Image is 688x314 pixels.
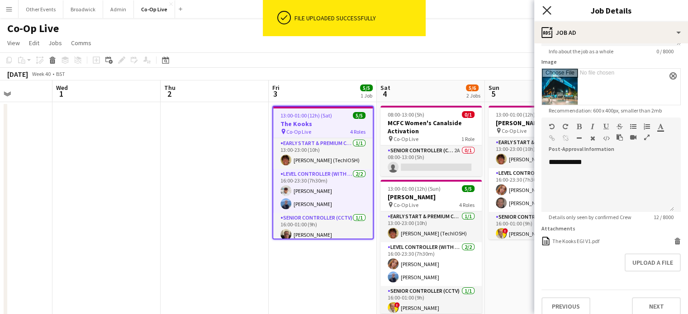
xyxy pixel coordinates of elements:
a: View [4,37,24,49]
span: 13:00-01:00 (12h) (Mon) [496,111,550,118]
button: Fullscreen [644,134,650,141]
div: File uploaded successfully [294,14,422,22]
app-card-role: Senior Controller (CCTV)1/116:00-01:00 (9h)[PERSON_NAME] [273,213,373,244]
app-card-role: Senior Controller (CCTV)2A0/108:00-13:00 (5h) [380,145,482,176]
span: 12 / 8000 [646,214,681,220]
span: 5 [487,89,499,99]
span: 13:00-01:00 (12h) (Sun) [388,185,441,192]
div: 1 Job [361,92,372,99]
button: Text Color [657,123,664,130]
span: 1 Role [461,136,474,142]
span: Details only seen by confirmed Crew [541,214,639,220]
app-job-card: 13:00-01:00 (12h) (Sun)5/5[PERSON_NAME] Co-Op Live4 RolesEarly Start & Premium Controller (with C... [380,180,482,314]
app-job-card: 13:00-01:00 (12h) (Mon)5/5[PERSON_NAME] Co-Op Live4 RolesEarly Start & Premium Controller (with C... [489,106,590,239]
span: Co-Op Live [286,128,311,135]
span: 5/5 [360,84,373,91]
span: 5/5 [462,185,474,192]
app-card-role: Level Controller (with CCTV)2/216:00-23:30 (7h30m)[PERSON_NAME][PERSON_NAME] [489,168,590,212]
button: Upload a file [625,253,681,272]
span: 5/6 [466,84,479,91]
button: Underline [603,123,609,130]
a: Comms [67,37,95,49]
span: 0 / 8000 [649,48,681,55]
app-card-role: Early Start & Premium Controller (with CCTV)1/113:00-23:00 (10h)[PERSON_NAME] (TechIOSH) [489,137,590,168]
h3: Job Details [534,5,688,16]
span: 4 [379,89,390,99]
a: Jobs [45,37,66,49]
button: Horizontal Line [576,135,582,142]
span: ! [394,302,400,308]
button: Insert video [630,134,636,141]
app-job-card: 08:00-13:00 (5h)0/1MCFC Women's Canalside Activation Co-Op Live1 RoleSenior Controller (CCTV)2A0/... [380,106,482,176]
button: Undo [549,123,555,130]
app-card-role: Senior Controller (CCTV)1/116:00-01:00 (9h)![PERSON_NAME] [489,212,590,243]
div: The Kooks EGI V1.pdf [552,238,599,244]
span: 0/1 [462,111,474,118]
span: Wed [56,84,68,92]
span: Thu [164,84,176,92]
app-card-role: Early Start & Premium Controller (with CCTV)1/113:00-23:00 (10h)[PERSON_NAME] (TechIOSH) [380,211,482,242]
span: View [7,39,20,47]
app-card-role: Level Controller (with CCTV)2/216:00-23:30 (7h30m)[PERSON_NAME][PERSON_NAME] [273,169,373,213]
span: Co-Op Live [394,136,418,142]
button: Co-Op Live [134,0,175,18]
button: Bold [576,123,582,130]
span: Comms [71,39,91,47]
h3: The Kooks [273,120,373,128]
h1: Co-Op Live [7,22,59,35]
div: [DATE] [7,70,28,79]
span: Co-Op Live [394,202,418,208]
h3: MCFC Women's Canalside Activation [380,119,482,135]
span: Week 40 [30,70,52,77]
button: Ordered List [644,123,650,130]
button: Strikethrough [617,123,623,130]
span: ! [503,228,508,234]
span: 08:00-13:00 (5h) [388,111,424,118]
app-card-role: Early Start & Premium Controller (with CCTV)1/113:00-23:00 (10h)[PERSON_NAME] (TechIOSH) [273,138,373,169]
label: Attachments [541,225,575,232]
span: Jobs [48,39,62,47]
button: Italic [589,123,596,130]
span: Fri [272,84,280,92]
span: 2 [163,89,176,99]
button: HTML Code [603,135,609,142]
span: Co-Op Live [502,127,527,134]
a: Edit [25,37,43,49]
div: BST [56,70,65,77]
button: Clear Formatting [589,135,596,142]
app-job-card: 13:00-01:00 (12h) (Sat)5/5The Kooks Co-Op Live4 RolesEarly Start & Premium Controller (with CCTV)... [272,106,374,239]
span: Sat [380,84,390,92]
button: Unordered List [630,123,636,130]
span: Recommendation: 600 x 400px, smaller than 2mb [541,107,669,114]
div: 2 Jobs [466,92,480,99]
h3: [PERSON_NAME] [489,119,590,127]
h3: [PERSON_NAME] [380,193,482,201]
span: 4 Roles [350,128,365,135]
span: 13:00-01:00 (12h) (Sat) [280,112,332,119]
button: Paste as plain text [617,134,623,141]
span: 4 Roles [459,202,474,208]
app-card-role: Level Controller (with CCTV)2/216:00-23:30 (7h30m)[PERSON_NAME][PERSON_NAME] [380,242,482,286]
span: 5/5 [353,112,365,119]
div: Job Ad [534,22,688,43]
button: Broadwick [63,0,103,18]
span: Edit [29,39,39,47]
button: Redo [562,123,569,130]
span: Sun [489,84,499,92]
span: 3 [271,89,280,99]
span: 1 [55,89,68,99]
button: Admin [103,0,134,18]
button: Other Events [19,0,63,18]
span: Info about the job as a whole [541,48,621,55]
